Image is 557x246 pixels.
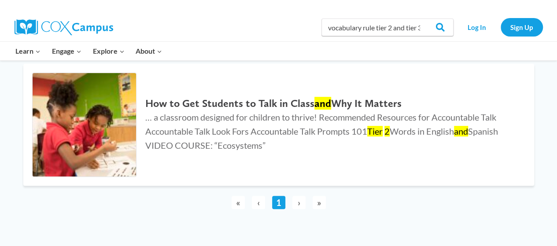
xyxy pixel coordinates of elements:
span: › [292,196,306,209]
button: Child menu of Engage [46,42,87,60]
img: Cox Campus [15,19,113,35]
button: Child menu of Explore [87,42,130,60]
button: Child menu of About [130,42,168,60]
span: « [232,196,245,209]
input: Search Cox Campus [321,18,454,36]
nav: Primary Navigation [10,42,168,60]
a: Log In [458,18,496,36]
h2: How to Get Students to Talk in Class Why It Matters [145,97,516,110]
span: … a classroom designed for children to thrive! Recommended Resources for Accountable Talk Account... [145,112,498,151]
mark: Tier [367,126,383,136]
a: Sign Up [501,18,543,36]
a: 1 [272,196,285,209]
span: ‹ [252,196,265,209]
button: Child menu of Learn [10,42,47,60]
img: How to Get Students to Talk in Class and Why It Matters [33,73,136,177]
a: How to Get Students to Talk in Class and Why It Matters How to Get Students to Talk in ClassandWh... [23,64,534,186]
mark: and [454,126,468,136]
mark: and [314,97,331,110]
nav: Secondary Navigation [458,18,543,36]
span: » [313,196,326,209]
mark: 2 [384,126,390,136]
